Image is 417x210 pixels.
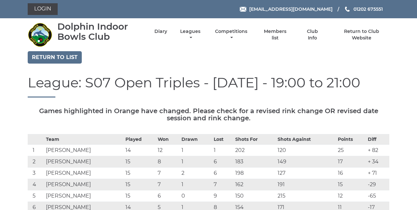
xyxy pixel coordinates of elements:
[240,6,333,13] a: Email [EMAIL_ADDRESS][DOMAIN_NAME]
[366,156,389,168] td: + 34
[240,7,246,12] img: Email
[44,168,124,179] td: [PERSON_NAME]
[156,156,180,168] td: 8
[124,179,156,190] td: 15
[28,179,44,190] td: 4
[234,134,276,145] th: Shots For
[336,168,366,179] td: 16
[124,168,156,179] td: 15
[28,75,389,97] h1: League: S07 Open Triples - [DATE] - 19:00 to 21:00
[124,156,156,168] td: 15
[213,28,249,41] a: Competitions
[156,134,180,145] th: Won
[28,107,389,122] h5: Games highlighted in Orange have changed. Please check for a revised rink change OR revised date ...
[44,190,124,202] td: [PERSON_NAME]
[276,168,336,179] td: 127
[276,156,336,168] td: 149
[212,168,234,179] td: 6
[336,179,366,190] td: 15
[353,6,383,12] span: 01202 675551
[344,6,383,13] a: Phone us 01202 675551
[156,190,180,202] td: 6
[28,3,58,15] a: Login
[212,179,234,190] td: 7
[212,190,234,202] td: 9
[212,145,234,156] td: 1
[156,145,180,156] td: 12
[28,190,44,202] td: 5
[180,179,212,190] td: 1
[234,145,276,156] td: 202
[302,28,323,41] a: Club Info
[345,7,350,12] img: Phone us
[28,145,44,156] td: 1
[154,28,167,35] a: Diary
[156,168,180,179] td: 7
[212,134,234,145] th: Lost
[276,145,336,156] td: 120
[276,190,336,202] td: 215
[44,156,124,168] td: [PERSON_NAME]
[28,51,82,64] a: Return to list
[366,190,389,202] td: -65
[180,190,212,202] td: 0
[179,28,202,41] a: Leagues
[28,156,44,168] td: 2
[276,179,336,190] td: 191
[180,168,212,179] td: 2
[234,168,276,179] td: 198
[180,145,212,156] td: 1
[44,134,124,145] th: Team
[260,28,290,41] a: Members list
[124,134,156,145] th: Played
[212,156,234,168] td: 6
[366,168,389,179] td: + 71
[366,145,389,156] td: + 82
[57,22,143,42] div: Dolphin Indoor Bowls Club
[336,156,366,168] td: 17
[156,179,180,190] td: 7
[334,28,389,41] a: Return to Club Website
[124,190,156,202] td: 15
[180,134,212,145] th: Drawn
[44,179,124,190] td: [PERSON_NAME]
[28,22,52,47] img: Dolphin Indoor Bowls Club
[234,156,276,168] td: 183
[28,168,44,179] td: 3
[276,134,336,145] th: Shots Against
[366,134,389,145] th: Diff
[234,190,276,202] td: 150
[336,145,366,156] td: 25
[336,134,366,145] th: Points
[249,6,333,12] span: [EMAIL_ADDRESS][DOMAIN_NAME]
[234,179,276,190] td: 162
[44,145,124,156] td: [PERSON_NAME]
[366,179,389,190] td: -29
[180,156,212,168] td: 1
[124,145,156,156] td: 14
[336,190,366,202] td: 12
